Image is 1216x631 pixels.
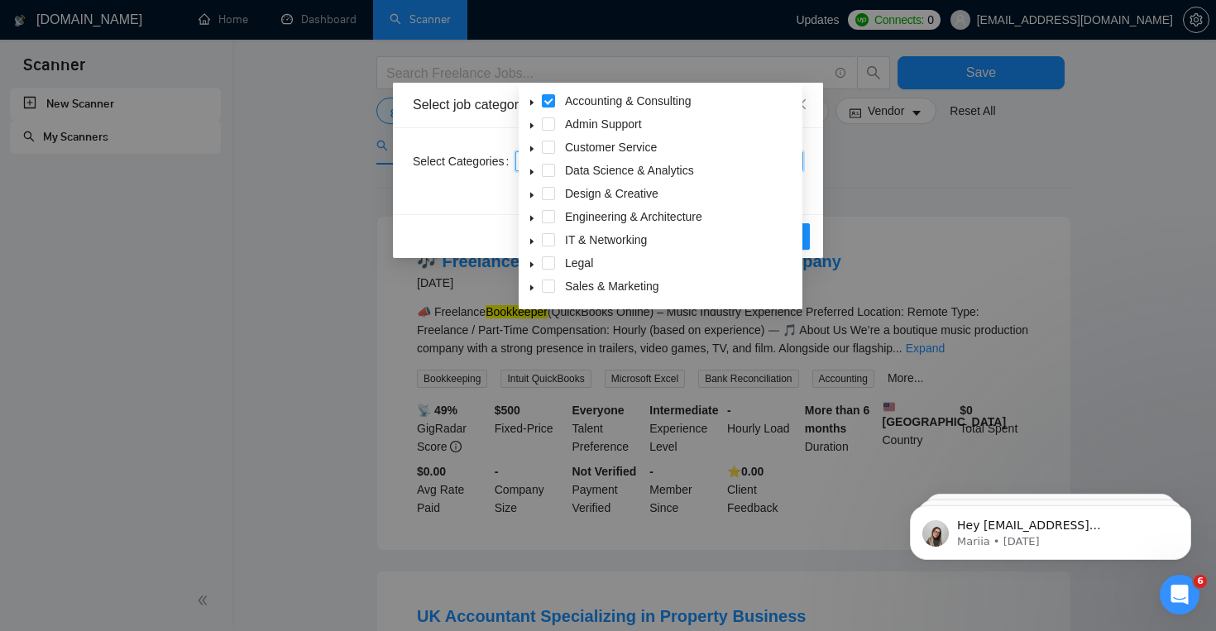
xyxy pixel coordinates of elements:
[528,122,536,130] span: caret-down
[562,207,799,227] span: Engineering & Architecture
[562,160,799,180] span: Data Science & Analytics
[562,299,799,319] span: Translation
[528,145,536,153] span: caret-down
[885,471,1216,586] iframe: Intercom notifications message
[565,233,647,246] span: IT & Networking
[1160,575,1199,614] iframe: Intercom live chat
[562,114,799,134] span: Admin Support
[565,256,593,270] span: Legal
[565,210,702,223] span: Engineering & Architecture
[528,237,536,246] span: caret-down
[528,284,536,292] span: caret-down
[562,137,799,157] span: Customer Service
[562,276,799,296] span: Sales & Marketing
[528,98,536,107] span: caret-down
[565,164,694,177] span: Data Science & Analytics
[562,184,799,203] span: Design & Creative
[562,91,799,111] span: Accounting & Consulting
[1194,575,1207,588] span: 6
[562,253,799,273] span: Legal
[562,230,799,250] span: IT & Networking
[565,187,658,200] span: Design & Creative
[413,96,803,114] div: Select job categories
[528,191,536,199] span: caret-down
[528,214,536,222] span: caret-down
[778,83,823,127] button: Close
[565,117,642,131] span: Admin Support
[565,94,692,108] span: Accounting & Consulting
[413,148,515,174] label: Select Categories
[528,168,536,176] span: caret-down
[565,280,659,293] span: Sales & Marketing
[528,261,536,269] span: caret-down
[565,141,657,154] span: Customer Service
